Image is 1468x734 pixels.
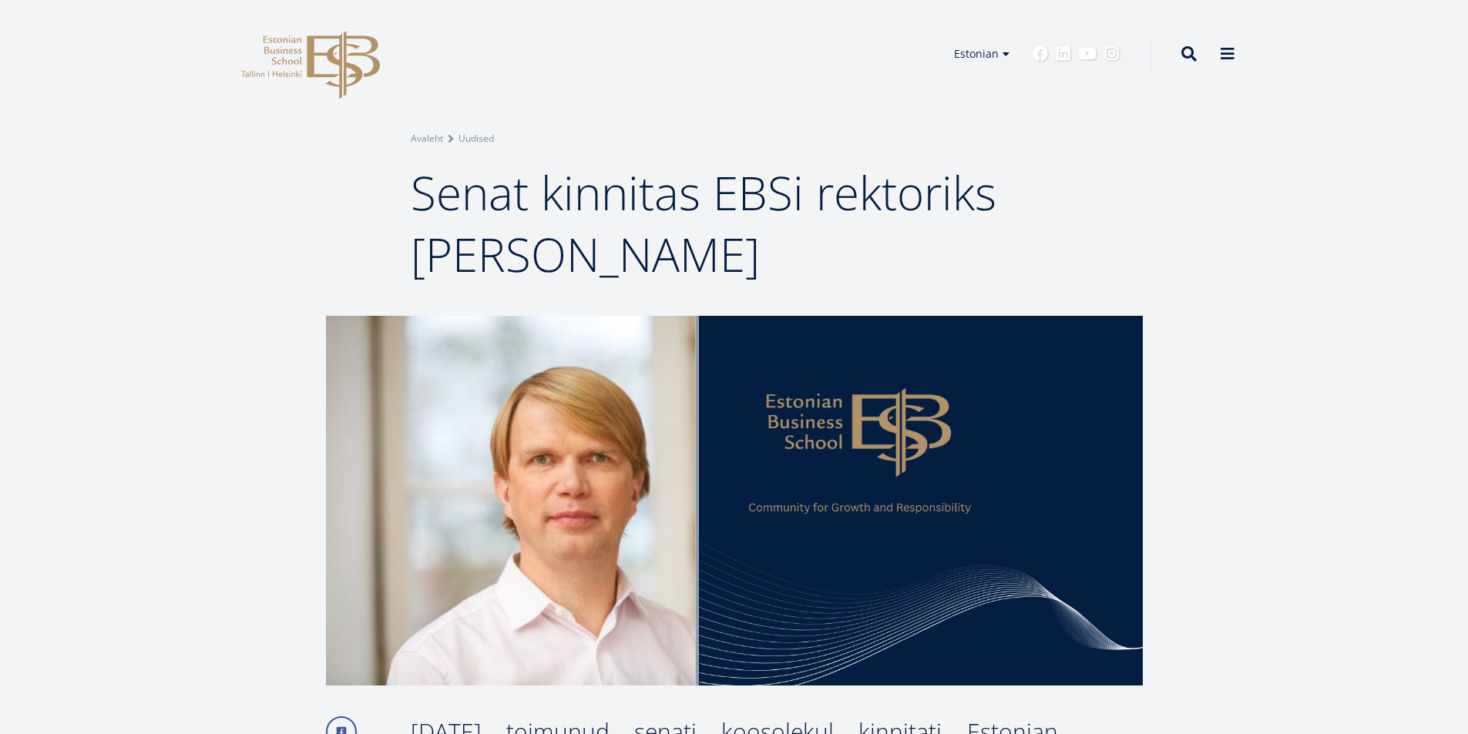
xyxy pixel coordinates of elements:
a: Instagram [1104,46,1120,62]
a: Avaleht [411,131,443,146]
span: Senat kinnitas EBSi rektoriks [PERSON_NAME] [411,161,996,286]
a: Facebook [1033,46,1048,62]
a: Youtube [1079,46,1097,62]
img: a [326,316,1143,685]
a: Uudised [459,131,494,146]
a: Linkedin [1056,46,1071,62]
